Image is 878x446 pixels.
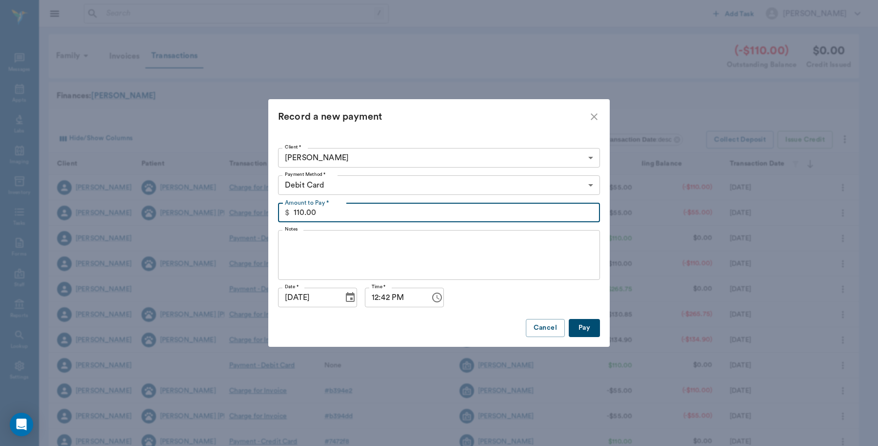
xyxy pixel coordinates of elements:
input: MM/DD/YYYY [278,288,337,307]
button: Cancel [526,319,565,337]
label: Notes [285,226,298,233]
button: Choose date, selected date is Aug 18, 2025 [340,288,360,307]
p: $ [285,207,290,218]
div: Open Intercom Messenger [10,413,33,436]
div: Debit Card [278,175,600,195]
div: [PERSON_NAME] [278,148,600,168]
input: 0.00 [294,203,600,222]
input: hh:mm aa [365,288,423,307]
button: Choose time, selected time is 12:42 PM [427,288,447,307]
p: Amount to Pay * [285,198,329,207]
div: Record a new payment [278,109,588,125]
label: Date * [285,283,299,290]
label: Payment Method * [285,171,326,178]
label: Time * [372,283,386,290]
button: close [588,111,600,123]
button: Pay [569,319,600,337]
label: Client * [285,144,301,150]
